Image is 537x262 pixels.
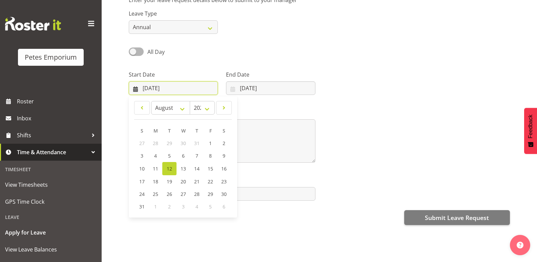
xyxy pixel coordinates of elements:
[149,162,162,175] a: 11
[223,127,225,134] span: S
[154,153,157,159] span: 4
[162,188,177,200] a: 26
[223,203,225,210] span: 6
[2,241,100,258] a: View Leave Balances
[141,127,143,134] span: S
[209,153,212,159] span: 8
[129,9,218,18] label: Leave Type
[190,175,204,188] a: 21
[5,227,97,238] span: Apply for Leave
[25,52,77,62] div: Petes Emporium
[194,140,200,146] span: 31
[195,203,198,210] span: 4
[190,149,204,162] a: 7
[195,127,198,134] span: T
[217,175,231,188] a: 23
[181,140,186,146] span: 30
[208,165,213,172] span: 15
[217,149,231,162] a: 9
[208,178,213,185] span: 22
[135,162,149,175] a: 10
[177,149,190,162] a: 6
[147,48,165,56] span: All Day
[194,191,200,197] span: 28
[135,200,149,213] a: 31
[168,203,171,210] span: 2
[208,191,213,197] span: 29
[135,175,149,188] a: 17
[141,153,143,159] span: 3
[204,188,217,200] a: 29
[168,127,171,134] span: T
[204,149,217,162] a: 8
[17,113,98,123] span: Inbox
[167,178,172,185] span: 19
[528,115,534,138] span: Feedback
[181,127,186,134] span: W
[2,224,100,241] a: Apply for Leave
[2,193,100,210] a: GPS Time Clock
[167,191,172,197] span: 26
[5,180,97,190] span: View Timesheets
[425,213,489,222] span: Submit Leave Request
[17,147,88,157] span: Time & Attendance
[2,162,100,176] div: Timesheet
[162,162,177,175] a: 12
[209,127,212,134] span: F
[221,165,227,172] span: 16
[182,153,185,159] span: 6
[177,162,190,175] a: 13
[149,175,162,188] a: 18
[181,165,186,172] span: 13
[181,191,186,197] span: 27
[162,149,177,162] a: 5
[226,70,315,79] label: End Date
[182,203,185,210] span: 3
[153,140,158,146] span: 28
[221,178,227,185] span: 23
[5,244,97,255] span: View Leave Balances
[217,137,231,149] a: 2
[195,153,198,159] span: 7
[139,203,145,210] span: 31
[153,178,158,185] span: 18
[5,17,61,31] img: Rosterit website logo
[149,188,162,200] a: 25
[154,203,157,210] span: 1
[177,188,190,200] a: 27
[204,175,217,188] a: 22
[223,140,225,146] span: 2
[129,81,218,95] input: Click to select...
[168,153,171,159] span: 5
[2,210,100,224] div: Leave
[149,149,162,162] a: 4
[153,191,158,197] span: 25
[181,178,186,185] span: 20
[167,140,172,146] span: 29
[217,162,231,175] a: 16
[167,165,172,172] span: 12
[177,175,190,188] a: 20
[135,149,149,162] a: 3
[162,175,177,188] a: 19
[226,81,315,95] input: Click to select...
[194,165,200,172] span: 14
[204,162,217,175] a: 15
[5,197,97,207] span: GPS Time Clock
[204,137,217,149] a: 1
[129,70,218,79] label: Start Date
[194,178,200,185] span: 21
[139,178,145,185] span: 17
[190,162,204,175] a: 14
[153,127,158,134] span: M
[221,191,227,197] span: 30
[17,96,98,106] span: Roster
[404,210,510,225] button: Submit Leave Request
[139,191,145,197] span: 24
[139,140,145,146] span: 27
[217,188,231,200] a: 30
[209,203,212,210] span: 5
[139,165,145,172] span: 10
[190,188,204,200] a: 28
[223,153,225,159] span: 9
